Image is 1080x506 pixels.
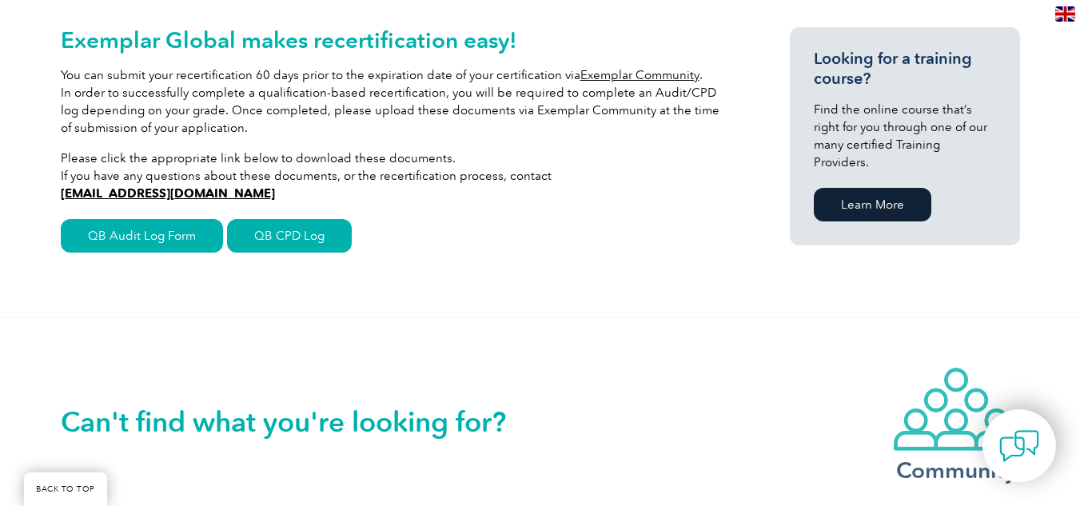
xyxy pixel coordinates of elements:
[580,68,699,82] a: Exemplar Community
[892,460,1020,480] h3: Community
[999,426,1039,466] img: contact-chat.png
[61,409,540,435] h2: Can't find what you're looking for?
[892,366,1020,480] a: Community
[61,186,275,201] a: [EMAIL_ADDRESS][DOMAIN_NAME]
[24,472,107,506] a: BACK TO TOP
[814,49,996,89] h3: Looking for a training course?
[61,219,223,253] a: QB Audit Log Form
[814,101,996,171] p: Find the online course that’s right for you through one of our many certified Training Providers.
[61,149,732,202] p: Please click the appropriate link below to download these documents. If you have any questions ab...
[892,366,1020,452] img: icon-community.webp
[227,219,352,253] a: QB CPD Log
[1055,6,1075,22] img: en
[814,188,931,221] a: Learn More
[61,27,732,53] h2: Exemplar Global makes recertification easy!
[61,66,732,137] p: You can submit your recertification 60 days prior to the expiration date of your certification vi...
